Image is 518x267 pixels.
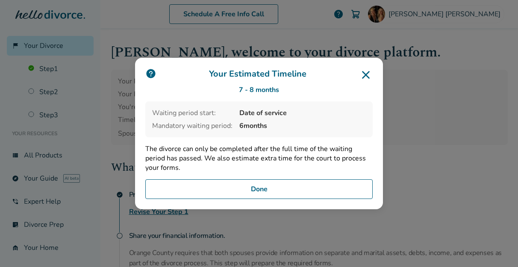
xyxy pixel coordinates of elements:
[152,121,233,131] span: Mandatory waiting period:
[145,85,373,95] div: 7 - 8 months
[239,121,366,131] span: 6 months
[145,68,373,82] h3: Your Estimated Timeline
[145,179,373,199] button: Done
[475,226,518,267] iframe: Chat Widget
[239,108,366,118] span: Date of service
[145,144,373,172] p: The divorce can only be completed after the full time of the waiting period has passed. We also e...
[152,108,233,118] span: Waiting period start:
[145,68,156,79] img: icon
